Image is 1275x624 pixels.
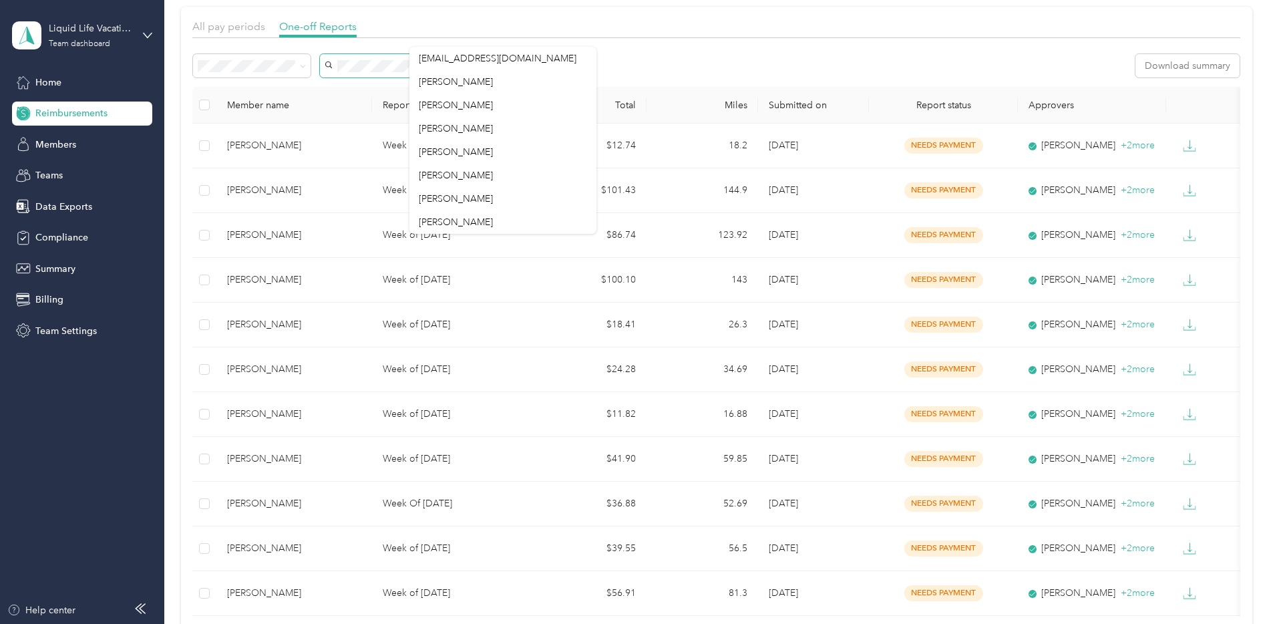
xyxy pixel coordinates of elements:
[35,75,61,90] span: Home
[383,452,524,466] p: Week of [DATE]
[904,585,983,601] span: needs payment
[1121,408,1155,420] span: + 2 more
[769,542,798,554] span: [DATE]
[383,407,524,422] p: Week of [DATE]
[769,587,798,599] span: [DATE]
[383,317,524,332] p: Week of [DATE]
[904,406,983,422] span: needs payment
[1029,541,1155,556] div: [PERSON_NAME]
[904,361,983,377] span: needs payment
[419,146,493,158] span: [PERSON_NAME]
[769,140,798,151] span: [DATE]
[1029,362,1155,377] div: [PERSON_NAME]
[769,498,798,509] span: [DATE]
[227,183,361,198] div: [PERSON_NAME]
[1121,229,1155,241] span: + 2 more
[227,586,361,601] div: [PERSON_NAME]
[1029,273,1155,287] div: [PERSON_NAME]
[536,482,647,526] td: $36.88
[769,319,798,330] span: [DATE]
[1135,54,1240,77] button: Download summary
[647,571,758,616] td: 81.3
[647,213,758,258] td: 123.92
[227,452,361,466] div: [PERSON_NAME]
[647,168,758,213] td: 144.9
[536,571,647,616] td: $56.91
[904,540,983,556] span: needs payment
[35,324,97,338] span: Team Settings
[1121,140,1155,151] span: + 2 more
[227,362,361,377] div: [PERSON_NAME]
[904,317,983,332] span: needs payment
[35,200,92,214] span: Data Exports
[1029,407,1155,422] div: [PERSON_NAME]
[227,228,361,243] div: [PERSON_NAME]
[419,170,493,181] span: [PERSON_NAME]
[536,437,647,482] td: $41.90
[227,541,361,556] div: [PERSON_NAME]
[904,451,983,466] span: needs payment
[1121,184,1155,196] span: + 2 more
[49,40,110,48] div: Team dashboard
[227,138,361,153] div: [PERSON_NAME]
[383,362,524,377] p: Week of [DATE]
[1121,363,1155,375] span: + 2 more
[419,193,493,204] span: [PERSON_NAME]
[419,123,493,134] span: [PERSON_NAME]
[1029,586,1155,601] div: [PERSON_NAME]
[769,453,798,464] span: [DATE]
[383,496,524,511] p: Week Of [DATE]
[35,106,108,120] span: Reimbursements
[1121,542,1155,554] span: + 2 more
[536,526,647,571] td: $39.55
[49,21,132,35] div: Liquid Life Vacation Rentals
[1029,317,1155,332] div: [PERSON_NAME]
[1200,549,1275,624] iframe: Everlance-gr Chat Button Frame
[536,347,647,392] td: $24.28
[769,408,798,420] span: [DATE]
[904,496,983,511] span: needs payment
[647,347,758,392] td: 34.69
[647,124,758,168] td: 18.2
[227,273,361,287] div: [PERSON_NAME]
[372,87,535,124] th: Report name
[419,53,576,64] span: [EMAIL_ADDRESS][DOMAIN_NAME]
[383,273,524,287] p: Week of [DATE]
[536,213,647,258] td: $86.74
[536,303,647,347] td: $18.41
[647,303,758,347] td: 26.3
[536,392,647,437] td: $11.82
[383,228,524,243] p: Week of [DATE]
[657,100,747,111] div: Miles
[647,437,758,482] td: 59.85
[279,20,357,33] span: One-off Reports
[35,293,63,307] span: Billing
[383,183,524,198] p: Week of [DATE]
[769,363,798,375] span: [DATE]
[880,100,1007,111] span: Report status
[647,526,758,571] td: 56.5
[419,76,493,88] span: [PERSON_NAME]
[227,407,361,422] div: [PERSON_NAME]
[904,182,983,198] span: needs payment
[1029,138,1155,153] div: [PERSON_NAME]
[1121,319,1155,330] span: + 2 more
[419,100,493,111] span: [PERSON_NAME]
[904,227,983,243] span: needs payment
[904,138,983,153] span: needs payment
[35,138,76,152] span: Members
[647,482,758,526] td: 52.69
[1029,496,1155,511] div: [PERSON_NAME]
[904,272,983,287] span: needs payment
[647,392,758,437] td: 16.88
[769,184,798,196] span: [DATE]
[192,20,265,33] span: All pay periods
[35,230,88,245] span: Compliance
[758,87,870,124] th: Submitted on
[227,100,361,111] div: Member name
[769,229,798,241] span: [DATE]
[7,603,75,617] button: Help center
[1121,274,1155,285] span: + 2 more
[1018,87,1166,124] th: Approvers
